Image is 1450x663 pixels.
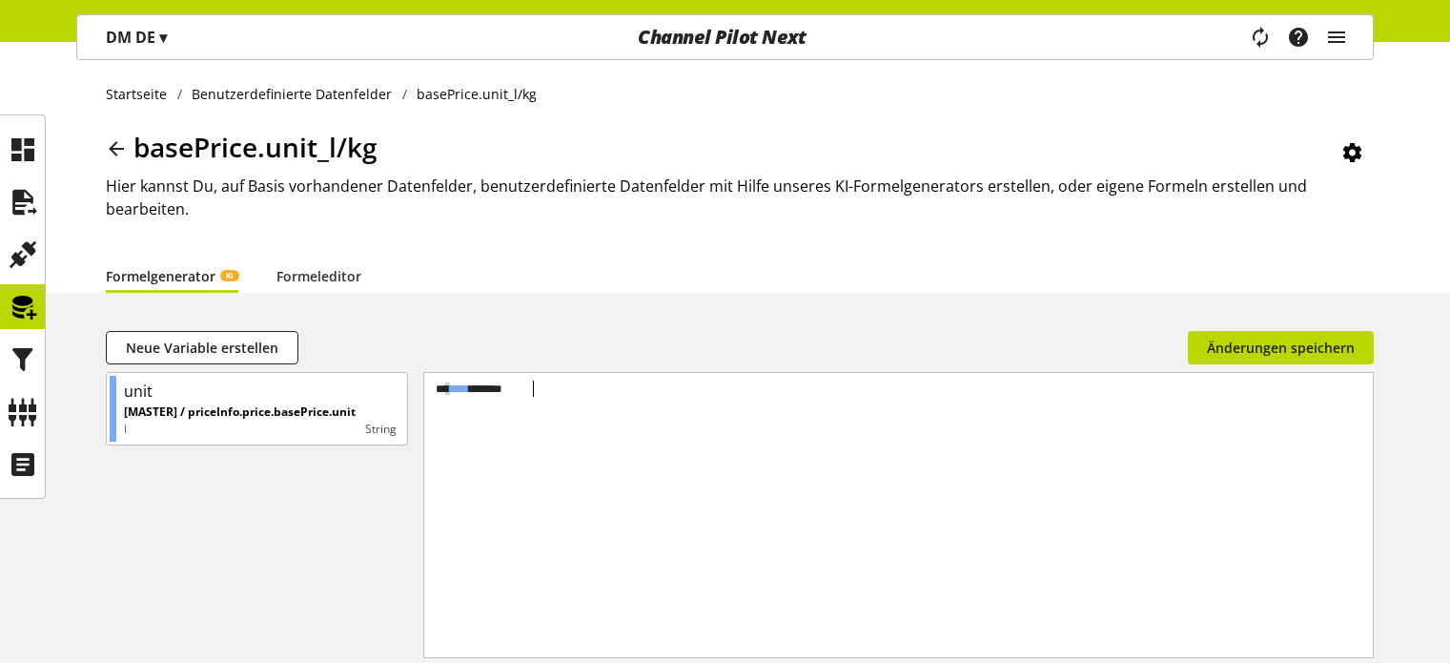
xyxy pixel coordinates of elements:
a: Startseite [106,84,177,104]
button: Änderungen speichern [1188,331,1374,364]
span: ▾ [159,27,167,48]
div: String [356,421,397,438]
p: [MASTER] / priceInfo.price.basePrice.unit [124,404,356,421]
p: l [124,421,356,438]
button: Neue Variable erstellen [106,331,298,364]
span: basePrice.unit_l/kg [133,129,378,165]
h2: Hier kannst Du, auf Basis vorhandener Datenfelder, benutzerdefinierte Datenfelder mit Hilfe unser... [106,175,1374,220]
a: Formeleditor [276,266,361,286]
span: Neue Variable erstellen [126,338,278,358]
nav: main navigation [76,14,1374,60]
span: Änderungen speichern [1207,338,1355,358]
a: FormelgeneratorKI [106,266,238,286]
div: unit [124,380,153,403]
span: KI [226,270,234,281]
p: DM DE [106,26,167,49]
a: Benutzerdefinierte Datenfelder [182,84,402,104]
